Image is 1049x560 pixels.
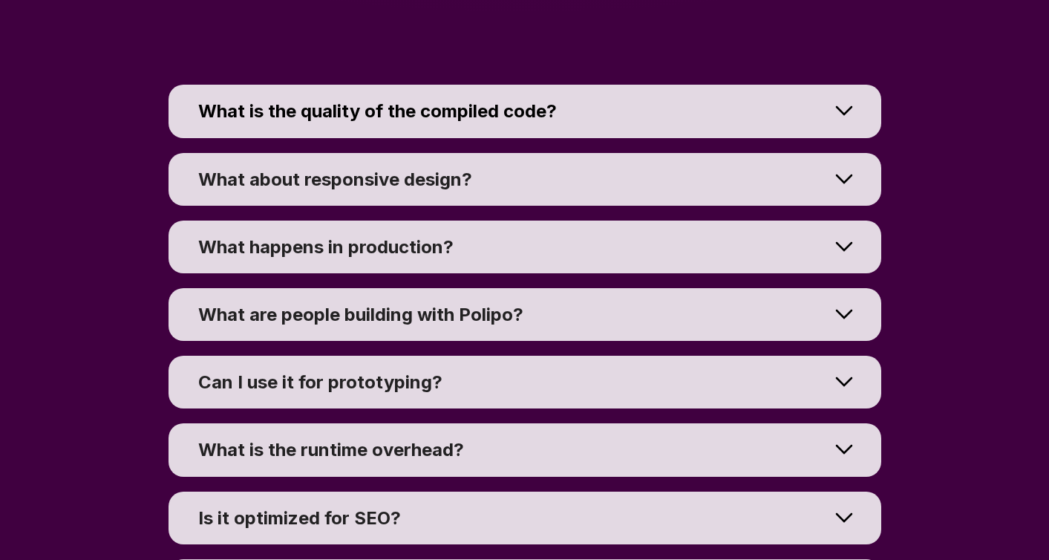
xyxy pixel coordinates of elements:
span: What is the quality of the compiled code? [198,100,557,122]
span: Is it optimized for SEO? [198,507,401,529]
summary: What about responsive design? [169,153,881,206]
summary: Is it optimized for SEO? [169,492,881,544]
span: What happens in production? [198,236,454,258]
summary: Can I use it for prototyping? [169,356,881,408]
summary: What is the quality of the compiled code? [169,85,881,137]
summary: What are people building with Polipo? [169,288,881,341]
span: What are people building with Polipo? [198,304,523,325]
summary: What happens in production? [169,221,881,273]
span: What is the runtime overhead? [198,439,464,460]
span: Can I use it for prototyping? [198,371,442,393]
summary: What is the runtime overhead? [169,423,881,476]
span: What about responsive design? [198,169,472,190]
